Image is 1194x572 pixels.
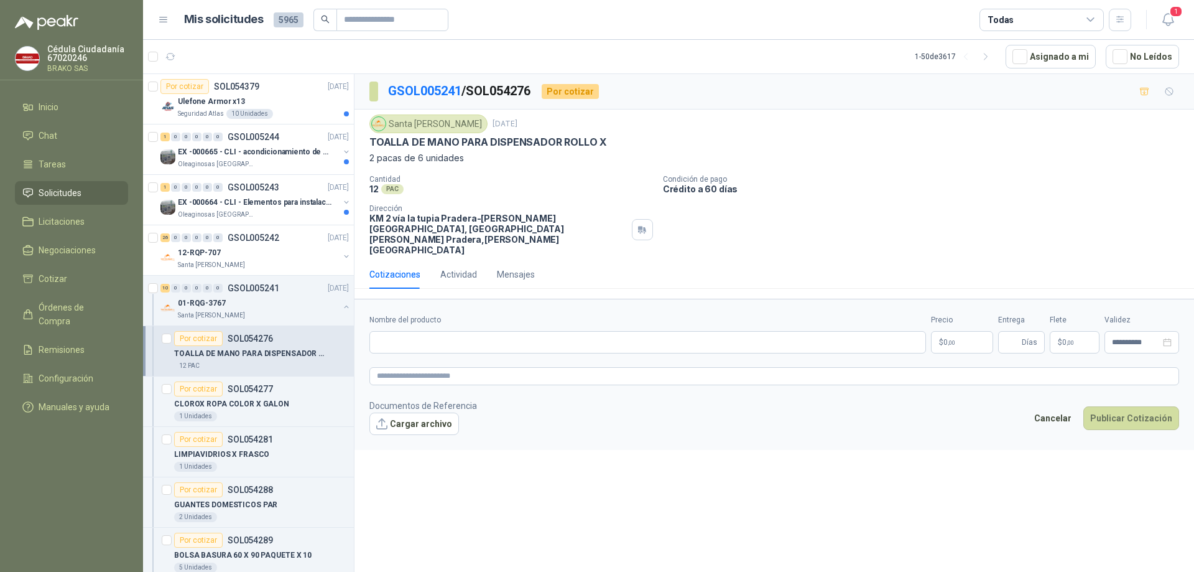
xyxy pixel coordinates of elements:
[39,100,58,114] span: Inicio
[47,45,128,62] p: Cédula Ciudadanía 67020246
[1083,406,1179,430] button: Publicar Cotización
[15,95,128,119] a: Inicio
[321,15,330,24] span: search
[369,151,1179,165] p: 2 pacas de 6 unidades
[369,175,653,184] p: Cantidad
[160,99,175,114] img: Company Logo
[274,12,303,27] span: 5965
[542,84,599,99] div: Por cotizar
[369,213,627,255] p: KM 2 vía la tupia Pradera-[PERSON_NAME][GEOGRAPHIC_DATA], [GEOGRAPHIC_DATA][PERSON_NAME] Pradera ...
[1022,332,1037,353] span: Días
[160,183,170,192] div: 1
[15,395,128,419] a: Manuales y ayuda
[328,131,349,143] p: [DATE]
[15,181,128,205] a: Solicitudes
[15,210,128,233] a: Licitaciones
[39,243,96,257] span: Negociaciones
[182,233,191,242] div: 0
[228,284,279,293] p: GSOL005241
[39,215,85,228] span: Licitaciones
[213,133,223,141] div: 0
[1027,406,1078,430] button: Cancelar
[160,250,175,265] img: Company Logo
[143,74,354,124] a: Por cotizarSOL054379[DATE] Company LogoUlefone Armor x13Seguridad Atlas10 Unidades
[228,536,273,545] p: SOL054289
[160,133,170,141] div: 1
[388,83,461,98] a: GSOL005241
[988,13,1014,27] div: Todas
[1058,339,1062,346] span: $
[160,284,170,293] div: 10
[948,339,955,346] span: ,00
[178,197,333,209] p: EX -000664 - CLI - Elementos para instalacion de c
[998,314,1045,326] label: Entrega
[160,200,175,215] img: Company Logo
[160,230,351,270] a: 26 0 0 0 0 0 GSOL005242[DATE] Company Logo12-RQP-707Santa [PERSON_NAME]
[174,361,205,371] div: 12 PAC
[39,186,81,200] span: Solicitudes
[369,136,607,149] p: TOALLA DE MANO PARA DISPENSADOR ROLLO X
[174,550,312,561] p: BOLSA BASURA 60 X 90 PAQUETE X 10
[160,79,209,94] div: Por cotizar
[328,283,349,294] p: [DATE]
[160,301,175,316] img: Company Logo
[15,124,128,148] a: Chat
[226,109,273,119] div: 10 Unidades
[228,133,279,141] p: GSOL005244
[182,284,191,293] div: 0
[160,129,351,169] a: 1 0 0 0 0 0 GSOL005244[DATE] Company LogoEX -000665 - CLI - acondicionamiento de caja paraOleagin...
[1006,45,1096,68] button: Asignado a mi
[213,233,223,242] div: 0
[174,499,277,511] p: GUANTES DOMESTICOS PAR
[663,184,1189,194] p: Crédito a 60 días
[1050,314,1099,326] label: Flete
[328,81,349,93] p: [DATE]
[328,182,349,194] p: [DATE]
[171,284,180,293] div: 0
[1062,339,1074,346] span: 0
[143,477,354,528] a: Por cotizarSOL054288GUANTES DOMESTICOS PAR2 Unidades
[15,267,128,291] a: Cotizar
[381,184,404,194] div: PAC
[182,133,191,141] div: 0
[15,296,128,333] a: Órdenes de Compra
[1157,9,1179,31] button: 1
[184,11,264,29] h1: Mis solicitudes
[143,326,354,377] a: Por cotizarSOL054276TOALLA DE MANO PARA DISPENSADOR ROLLO X12 PAC
[440,268,477,281] div: Actividad
[39,400,109,414] span: Manuales y ayuda
[160,149,175,164] img: Company Logo
[182,183,191,192] div: 0
[174,512,217,522] div: 2 Unidades
[174,432,223,447] div: Por cotizar
[15,238,128,262] a: Negociaciones
[178,159,256,169] p: Oleaginosas [GEOGRAPHIC_DATA][PERSON_NAME]
[213,284,223,293] div: 0
[39,129,57,143] span: Chat
[192,233,201,242] div: 0
[15,367,128,390] a: Configuración
[369,268,420,281] div: Cotizaciones
[1169,6,1183,17] span: 1
[174,382,223,396] div: Por cotizar
[192,183,201,192] div: 0
[178,247,221,259] p: 12-RQP-707
[369,399,477,413] p: Documentos de Referencia
[203,233,212,242] div: 0
[16,47,39,70] img: Company Logo
[943,339,955,346] span: 0
[174,331,223,346] div: Por cotizar
[931,331,993,354] p: $0,00
[213,183,223,192] div: 0
[931,314,993,326] label: Precio
[203,183,212,192] div: 0
[171,233,180,242] div: 0
[160,281,351,321] a: 10 0 0 0 0 0 GSOL005241[DATE] Company Logo01-RQG-3767Santa [PERSON_NAME]
[178,298,226,309] p: 01-RQG-3767
[143,427,354,477] a: Por cotizarSOL054281LIMPIAVIDRIOS X FRASCO1 Unidades
[369,115,488,133] div: Santa [PERSON_NAME]
[388,82,532,101] p: / SOL054276
[174,348,329,360] p: TOALLA DE MANO PARA DISPENSADOR ROLLO X
[39,272,67,286] span: Cotizar
[203,133,212,141] div: 0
